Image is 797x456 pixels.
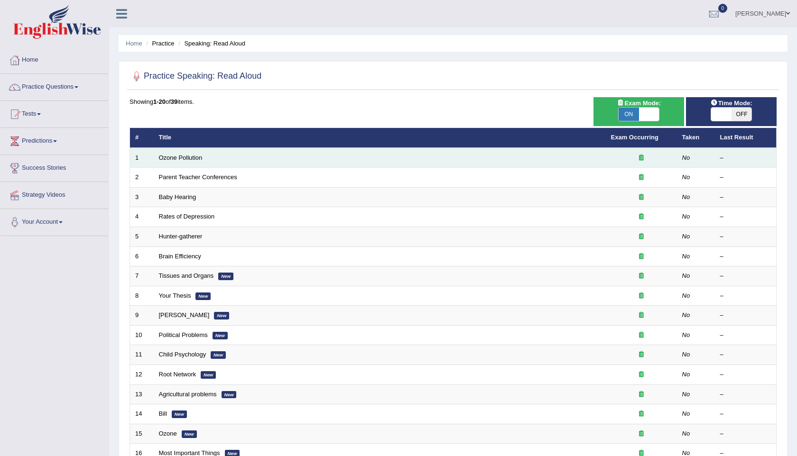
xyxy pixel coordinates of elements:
td: 2 [130,168,154,188]
a: Success Stories [0,155,109,179]
a: Child Psychology [159,351,206,358]
a: Political Problems [159,331,208,338]
div: Exam occurring question [611,292,672,301]
a: Practice Questions [0,74,109,98]
div: Exam occurring question [611,173,672,182]
h2: Practice Speaking: Read Aloud [130,69,261,83]
em: No [682,371,690,378]
div: – [720,429,771,438]
a: Predictions [0,128,109,152]
em: No [682,391,690,398]
th: Title [154,128,606,148]
em: No [682,351,690,358]
em: No [682,331,690,338]
div: Exam occurring question [611,154,672,163]
td: 11 [130,345,154,365]
div: Exam occurring question [611,429,672,438]
div: Exam occurring question [611,331,672,340]
em: New [214,312,229,319]
td: 7 [130,266,154,286]
td: 3 [130,187,154,207]
a: Strategy Videos [0,182,109,206]
a: Bill [159,410,167,417]
div: Exam occurring question [611,272,672,281]
div: Exam occurring question [611,350,672,359]
a: Exam Occurring [611,134,658,141]
em: New [222,391,237,399]
span: ON [619,108,639,121]
span: OFF [732,108,752,121]
td: 1 [130,148,154,168]
b: 1-20 [153,98,166,105]
td: 6 [130,246,154,266]
div: – [720,370,771,379]
a: Your Thesis [159,292,191,299]
em: No [682,193,690,201]
td: 5 [130,227,154,247]
em: New [195,292,211,300]
span: Exam Mode: [613,98,664,108]
th: Last Result [715,128,777,148]
div: Show exams occurring in exams [593,97,684,126]
a: Home [0,47,109,71]
td: 15 [130,424,154,444]
em: No [682,292,690,299]
a: Rates of Depression [159,213,215,220]
div: – [720,350,771,359]
td: 14 [130,404,154,424]
em: New [218,273,233,280]
a: Parent Teacher Conferences [159,173,237,181]
span: Time Mode: [707,98,756,108]
em: New [211,351,226,359]
div: – [720,311,771,320]
div: – [720,410,771,419]
div: – [720,193,771,202]
td: 12 [130,365,154,384]
div: Exam occurring question [611,311,672,320]
em: No [682,213,690,220]
a: Baby Hearing [159,193,196,201]
em: New [201,371,216,379]
em: No [682,272,690,279]
div: – [720,154,771,163]
a: Hunter-gatherer [159,233,203,240]
td: 13 [130,384,154,404]
div: Exam occurring question [611,410,672,419]
div: – [720,252,771,261]
em: No [682,311,690,319]
b: 39 [171,98,177,105]
div: – [720,212,771,221]
div: Exam occurring question [611,390,672,399]
div: Showing of items. [130,97,777,106]
em: New [172,410,187,418]
a: Ozone [159,430,177,437]
span: 0 [718,4,728,13]
div: – [720,331,771,340]
td: 4 [130,207,154,227]
div: Exam occurring question [611,193,672,202]
div: Exam occurring question [611,370,672,379]
div: – [720,272,771,281]
div: Exam occurring question [611,212,672,221]
em: No [682,233,690,240]
a: Your Account [0,209,109,233]
th: # [130,128,154,148]
td: 9 [130,306,154,326]
td: 10 [130,325,154,345]
div: – [720,292,771,301]
a: Ozone Pollution [159,154,203,161]
em: No [682,154,690,161]
li: Practice [144,39,174,48]
em: No [682,430,690,437]
div: – [720,173,771,182]
a: [PERSON_NAME] [159,311,210,319]
em: No [682,173,690,181]
div: Exam occurring question [611,232,672,241]
a: Tissues and Organs [159,272,214,279]
em: No [682,410,690,417]
td: 8 [130,286,154,306]
div: Exam occurring question [611,252,672,261]
th: Taken [677,128,715,148]
a: Tests [0,101,109,125]
em: New [213,332,228,339]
